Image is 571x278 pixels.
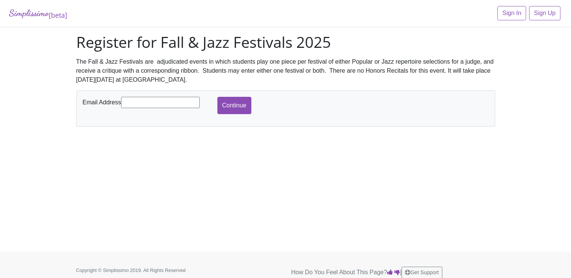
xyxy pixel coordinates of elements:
[76,57,495,84] div: The Fall & Jazz Festivals are adjudicated events in which students play one piece per festival of...
[497,6,526,20] a: Sign In
[529,6,560,20] a: Sign Up
[81,97,217,108] div: Email Address
[49,11,67,20] sub: [beta]
[76,33,495,51] h1: Register for Fall & Jazz Festivals 2025
[9,6,67,21] a: Simplissimo[beta]
[217,97,251,114] input: Continue
[76,267,208,274] p: Copyright © Simplissimo 2019. All Rights Reserved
